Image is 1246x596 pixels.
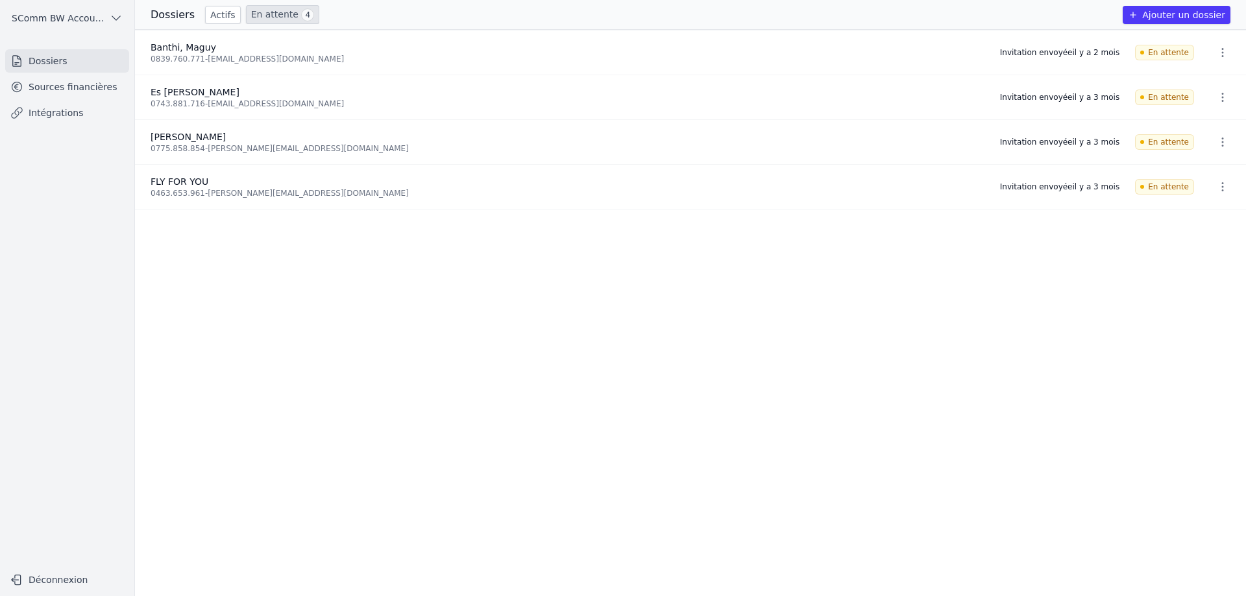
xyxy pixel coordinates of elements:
button: Déconnexion [5,569,129,590]
span: Es [PERSON_NAME] [151,87,239,97]
span: En attente [1135,134,1194,150]
a: Dossiers [5,49,129,73]
div: Invitation envoyée il y a 3 mois [1000,92,1119,102]
button: Ajouter un dossier [1123,6,1230,24]
div: Invitation envoyée il y a 3 mois [1000,182,1119,192]
a: En attente 4 [246,5,319,24]
span: FLY FOR YOU [151,176,208,187]
span: En attente [1135,179,1194,195]
span: En attente [1135,89,1194,105]
span: SComm BW Accounting [12,12,104,25]
div: Invitation envoyée il y a 3 mois [1000,137,1119,147]
span: 4 [301,8,314,21]
div: 0743.881.716 - [EMAIL_ADDRESS][DOMAIN_NAME] [151,99,984,109]
span: En attente [1135,45,1194,60]
a: Sources financières [5,75,129,99]
div: Invitation envoyée il y a 2 mois [1000,47,1119,58]
div: 0775.858.854 - [PERSON_NAME][EMAIL_ADDRESS][DOMAIN_NAME] [151,143,984,154]
div: 0463.653.961 - [PERSON_NAME][EMAIL_ADDRESS][DOMAIN_NAME] [151,188,984,198]
div: 0839.760.771 - [EMAIL_ADDRESS][DOMAIN_NAME] [151,54,984,64]
a: Intégrations [5,101,129,125]
button: SComm BW Accounting [5,8,129,29]
span: [PERSON_NAME] [151,132,226,142]
h3: Dossiers [151,7,195,23]
a: Actifs [205,6,241,24]
span: Banthi, Maguy [151,42,216,53]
